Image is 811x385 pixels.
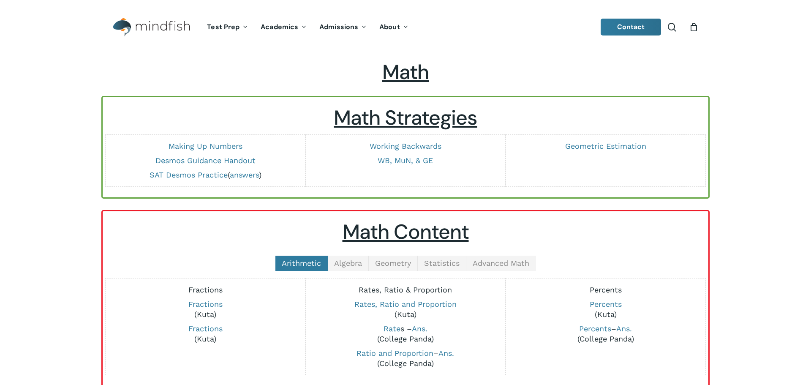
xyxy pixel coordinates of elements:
[384,324,400,333] a: Rate
[275,256,328,271] a: Arithmetic
[579,324,611,333] a: Percents
[357,349,433,358] a: Ratio and Proportion
[359,285,452,294] span: Rates, Ratio & Proportion
[334,259,362,268] span: Algebra
[354,300,457,309] a: Rates, Ratio and Proportion
[313,24,373,31] a: Admissions
[207,22,239,31] span: Test Prep
[378,156,433,165] a: WB, MuN, & GE
[689,22,698,32] a: Cart
[590,285,622,294] span: Percents
[188,324,223,333] a: Fractions
[424,259,460,268] span: Statistics
[616,324,632,333] a: Ans.
[188,285,223,294] span: Fractions
[334,104,477,131] u: Math Strategies
[282,259,321,268] span: Arithmetic
[254,24,313,31] a: Academics
[261,22,298,31] span: Academics
[155,156,256,165] a: Desmos Guidance Handout
[310,324,501,344] p: s – (College Panda)
[473,259,529,268] span: Advanced Math
[382,59,429,85] span: Math
[101,11,710,43] header: Main Menu
[601,19,661,35] a: Contact
[590,300,622,309] a: Percents
[510,299,701,319] p: (Kuta)
[230,170,259,179] a: answers
[169,142,242,150] a: Making Up Numbers
[466,256,536,271] a: Advanced Math
[310,348,501,369] p: – (College Panda)
[110,324,301,344] p: (Kuta)
[319,22,358,31] span: Admissions
[201,24,254,31] a: Test Prep
[510,324,701,344] p: – (College Panda)
[310,299,501,319] p: (Kuta)
[375,259,411,268] span: Geometry
[343,218,469,245] u: Math Content
[617,22,645,31] span: Contact
[369,256,418,271] a: Geometry
[438,349,454,358] a: Ans.
[565,142,646,150] a: Geometric Estimation
[110,170,301,180] p: ( )
[201,11,414,43] nav: Main Menu
[370,142,441,150] a: Working Backwards
[150,170,228,179] a: SAT Desmos Practice
[110,299,301,319] p: (Kuta)
[373,24,415,31] a: About
[379,22,400,31] span: About
[418,256,466,271] a: Statistics
[412,324,427,333] a: Ans.
[188,300,223,309] a: Fractions
[328,256,369,271] a: Algebra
